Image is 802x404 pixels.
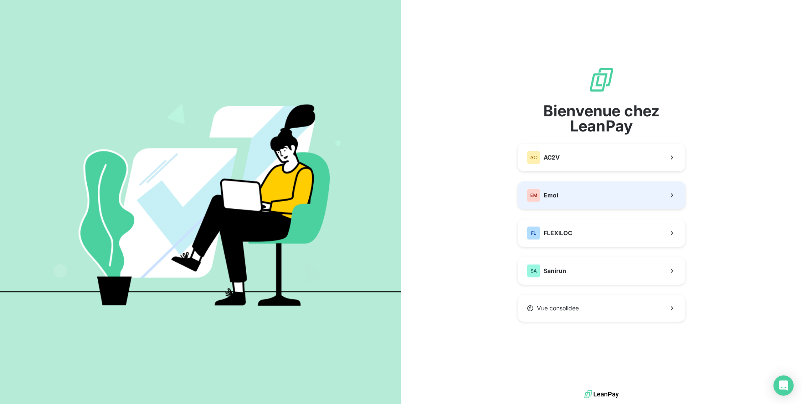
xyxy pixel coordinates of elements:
[518,144,685,171] button: ACAC2V
[527,151,540,164] div: AC
[584,388,619,401] img: logo
[773,375,794,396] div: Open Intercom Messenger
[544,267,566,275] span: Sanirun
[518,295,685,322] button: Vue consolidée
[527,226,540,240] div: FL
[588,66,615,93] img: logo sigle
[527,189,540,202] div: EM
[537,304,579,312] span: Vue consolidée
[544,191,558,199] span: Emoi
[544,153,560,162] span: AC2V
[518,219,685,247] button: FLFLEXILOC
[518,103,685,134] span: Bienvenue chez LeanPay
[518,181,685,209] button: EMEmoi
[527,264,540,278] div: SA
[518,257,685,285] button: SASanirun
[544,229,572,237] span: FLEXILOC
